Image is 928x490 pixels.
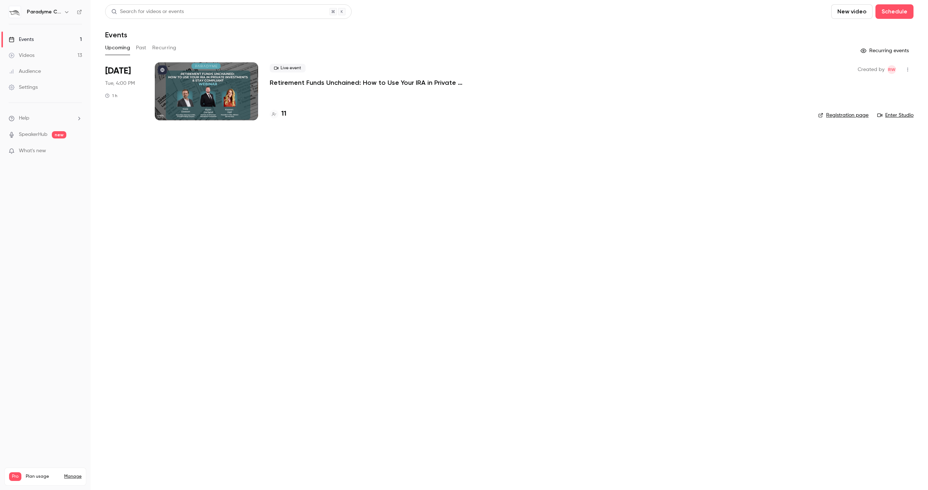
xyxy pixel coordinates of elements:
span: Live event [270,64,306,72]
button: Recurring events [857,45,913,57]
a: Manage [64,474,82,479]
div: Audience [9,68,41,75]
div: Videos [9,52,34,59]
a: SpeakerHub [19,131,47,138]
div: Events [9,36,34,43]
span: Pro [9,472,21,481]
span: Tue, 4:00 PM [105,80,135,87]
h4: 11 [281,109,286,119]
button: New video [831,4,873,19]
h6: Paradyme Companies [27,8,61,16]
button: Past [136,42,146,54]
button: Upcoming [105,42,130,54]
button: Recurring [152,42,177,54]
li: help-dropdown-opener [9,115,82,122]
iframe: Noticeable Trigger [73,148,82,154]
h1: Events [105,30,127,39]
span: Help [19,115,29,122]
span: RW [888,65,895,74]
span: [DATE] [105,65,131,77]
img: Paradyme Companies [9,6,21,18]
span: Regan Wollen [887,65,896,74]
a: Retirement Funds Unchained: How to Use Your IRA in Private Investments & Stay Compliant [270,78,487,87]
div: 1 h [105,93,117,99]
div: Search for videos or events [111,8,184,16]
a: Enter Studio [877,112,913,119]
span: Created by [858,65,884,74]
span: Plan usage [26,474,60,479]
div: Sep 30 Tue, 4:00 PM (America/Chicago) [105,62,143,120]
button: Schedule [875,4,913,19]
span: new [52,131,66,138]
a: 11 [270,109,286,119]
div: Settings [9,84,38,91]
a: Registration page [818,112,869,119]
span: What's new [19,147,46,155]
